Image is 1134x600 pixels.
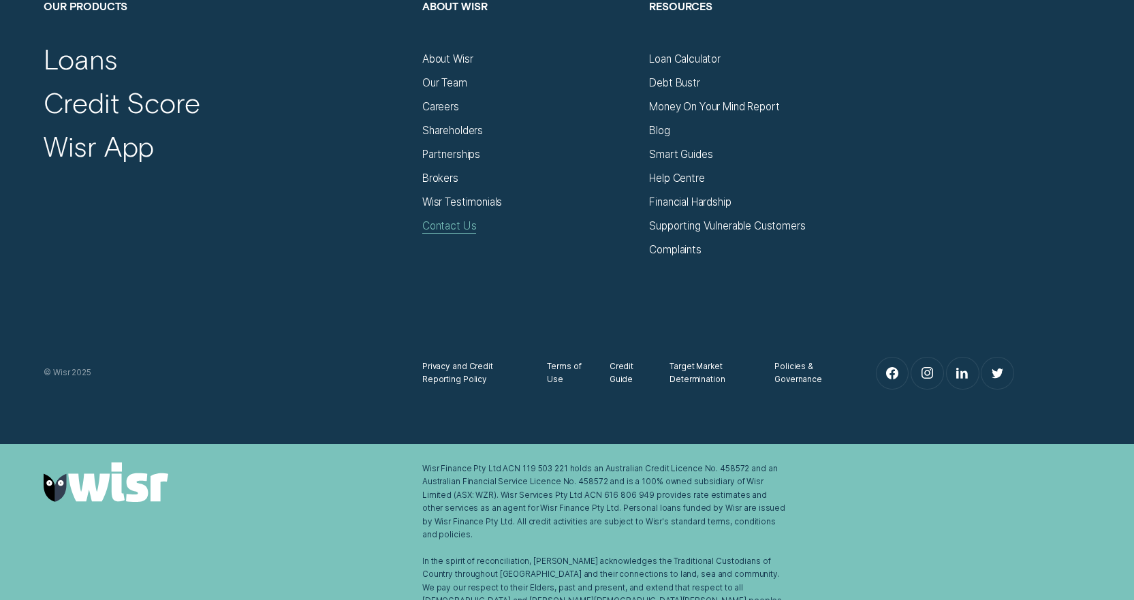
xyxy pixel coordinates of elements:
a: Complaints [649,243,701,256]
a: Shareholders [422,124,483,137]
a: Contact Us [422,219,476,232]
div: © Wisr 2025 [37,366,415,379]
a: Financial Hardship [649,195,731,208]
a: Loans [44,42,118,76]
a: Credit Guide [610,360,646,387]
a: Target Market Determination [670,360,751,387]
a: Terms of Use [547,360,585,387]
a: About Wisr [422,52,473,65]
a: Privacy and Credit Reporting Policy [422,360,524,387]
img: Wisr [44,462,168,502]
a: Twitter [981,358,1013,390]
a: Loan Calculator [649,52,721,65]
a: Policies & Governance [774,360,839,387]
a: Blog [649,124,670,137]
a: Wisr App [44,129,154,163]
a: Wisr Testimonials [422,195,502,208]
a: Facebook [877,358,909,390]
a: Careers [422,100,459,113]
a: Supporting Vulnerable Customers [649,219,805,232]
a: Money On Your Mind Report [649,100,779,113]
a: Partnerships [422,148,480,161]
a: Debt Bustr [649,76,699,89]
a: Credit Score [44,85,200,120]
a: Instagram [911,358,943,390]
a: Help Centre [649,172,704,185]
a: Brokers [422,172,458,185]
a: Our Team [422,76,467,89]
a: LinkedIn [947,358,979,390]
a: Smart Guides [649,148,712,161]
